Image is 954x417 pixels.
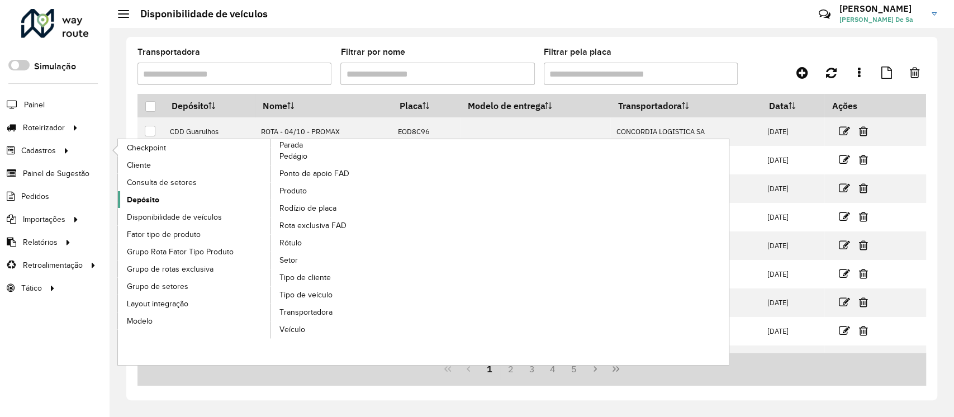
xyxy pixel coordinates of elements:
button: 3 [521,358,543,380]
span: Pedidos [21,191,49,202]
a: Grupo de rotas exclusiva [118,260,271,277]
span: Consulta de setores [127,177,197,188]
span: Rodízio de placa [279,202,336,214]
span: Rótulo [279,237,302,249]
a: Excluir [859,266,868,281]
span: Setor [279,254,298,266]
a: Layout integração [118,295,271,312]
td: [DATE] [762,117,824,146]
h3: [PERSON_NAME] [839,3,923,14]
span: Retroalimentação [23,259,83,271]
button: Next Page [585,358,606,380]
a: Setor [270,252,424,269]
span: Ponto de apoio FAD [279,168,349,179]
a: Transportadora [270,304,424,321]
span: Grupo de rotas exclusiva [127,263,213,275]
a: Fator tipo de produto [118,226,271,243]
td: ROTA - 04/10 - PROMAX [255,117,392,146]
th: Depósito [164,94,255,117]
span: Fator tipo de produto [127,229,201,240]
a: Excluir [859,295,868,310]
span: Tipo de cliente [279,272,331,283]
span: Painel [24,99,45,111]
th: Placa [392,94,459,117]
span: Rota exclusiva FAD [279,220,347,231]
label: Simulação [34,60,76,73]
button: 5 [563,358,585,380]
a: Grupo de setores [118,278,271,295]
a: Pedágio [270,148,424,165]
a: Editar [839,352,850,367]
a: Excluir [859,152,868,167]
a: Checkpoint [118,139,271,156]
a: Produto [270,183,424,200]
td: [DATE] [762,317,824,345]
label: Transportadora [137,45,200,59]
td: [DATE] [762,146,824,174]
span: Veículo [279,324,305,335]
td: [DATE] [762,231,824,260]
span: Cliente [127,159,151,171]
button: 4 [542,358,563,380]
a: Excluir [859,124,868,139]
a: Ponto de apoio FAD [270,165,424,182]
a: Modelo [118,312,271,329]
a: Consulta de setores [118,174,271,191]
button: 2 [500,358,521,380]
th: Nome [255,94,392,117]
label: Filtrar pela placa [544,45,611,59]
a: Editar [839,152,850,167]
a: Rota exclusiva FAD [270,217,424,234]
a: Disponibilidade de veículos [118,209,271,225]
a: Parada [118,139,424,339]
a: Editar [839,124,850,139]
td: [DATE] [762,174,824,203]
a: Editar [839,238,850,253]
td: [DATE] [762,288,824,317]
span: Relatórios [23,236,58,248]
span: Grupo Rota Fator Tipo Produto [127,246,234,258]
span: [PERSON_NAME] De Sa [839,15,923,25]
span: Disponibilidade de veículos [127,211,222,223]
span: Layout integração [127,298,188,310]
td: EOD8C96 [392,117,459,146]
span: Produto [279,185,307,197]
a: Editar [839,266,850,281]
td: CONCORDIA LOGISTICA SA [610,117,761,146]
a: Veículo [270,321,424,338]
span: Depósito [127,194,159,206]
td: [DATE] [762,260,824,288]
a: Tipo de veículo [270,287,424,304]
span: Checkpoint [127,142,166,154]
th: Ações [824,94,891,117]
span: Modelo [127,315,153,327]
a: Grupo Rota Fator Tipo Produto [118,243,271,260]
a: Editar [839,295,850,310]
span: Transportadora [279,306,333,318]
span: Tipo de veículo [279,289,333,301]
button: 1 [479,358,500,380]
th: Data [762,94,824,117]
a: Excluir [859,238,868,253]
button: Last Page [605,358,626,380]
span: Parada [279,139,303,151]
a: Rodízio de placa [270,200,424,217]
h2: Disponibilidade de veículos [129,8,268,20]
label: Filtrar por nome [340,45,405,59]
span: Painel de Sugestão [23,168,89,179]
th: Transportadora [610,94,761,117]
span: Cadastros [21,145,56,157]
a: Editar [839,181,850,196]
span: Importações [23,214,65,225]
a: Excluir [859,352,868,367]
td: [DATE] [762,203,824,231]
th: Modelo de entrega [460,94,610,117]
a: Editar [839,209,850,224]
span: Tático [21,282,42,294]
a: Excluir [859,209,868,224]
td: CDD Guarulhos [164,117,255,146]
a: Tipo de cliente [270,269,424,286]
a: Excluir [859,323,868,338]
td: [DATE] [762,345,824,374]
a: Editar [839,323,850,338]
